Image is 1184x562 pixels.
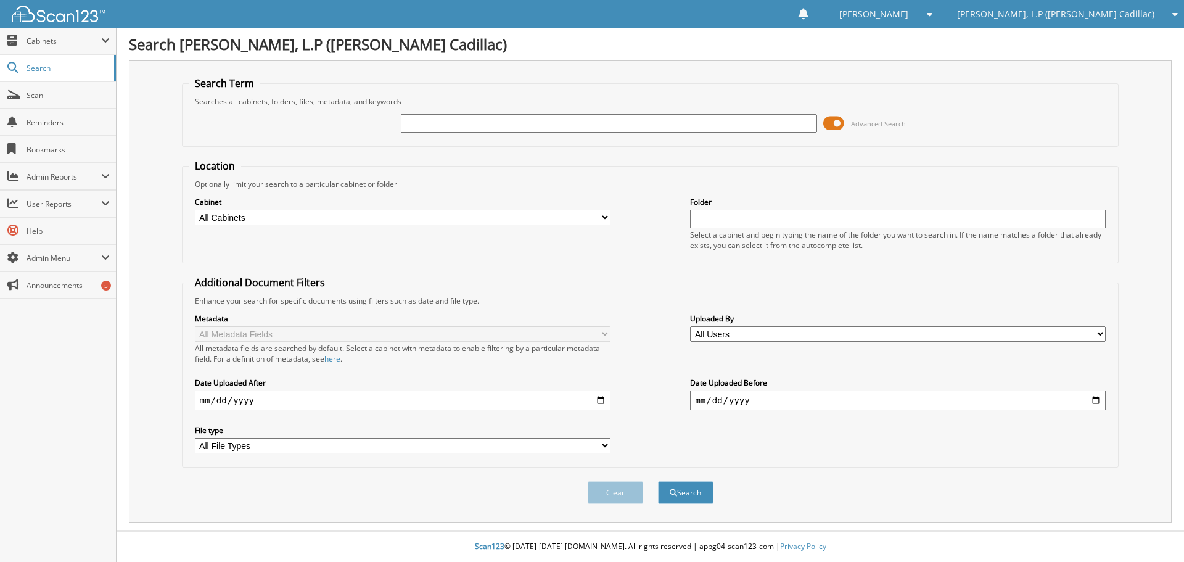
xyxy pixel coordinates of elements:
[588,481,643,504] button: Clear
[27,171,101,182] span: Admin Reports
[195,313,610,324] label: Metadata
[839,10,908,18] span: [PERSON_NAME]
[27,36,101,46] span: Cabinets
[324,353,340,364] a: here
[27,144,110,155] span: Bookmarks
[129,34,1172,54] h1: Search [PERSON_NAME], L.P ([PERSON_NAME] Cadillac)
[189,276,331,289] legend: Additional Document Filters
[101,281,111,291] div: 5
[117,532,1184,562] div: © [DATE]-[DATE] [DOMAIN_NAME]. All rights reserved | appg04-scan123-com |
[475,541,504,552] span: Scan123
[851,119,906,128] span: Advanced Search
[195,343,610,364] div: All metadata fields are searched by default. Select a cabinet with metadata to enable filtering b...
[12,6,105,22] img: scan123-logo-white.svg
[957,10,1154,18] span: [PERSON_NAME], L.P ([PERSON_NAME] Cadillac)
[27,226,110,236] span: Help
[690,391,1106,410] input: end
[189,159,241,173] legend: Location
[690,197,1106,207] label: Folder
[27,63,108,73] span: Search
[195,197,610,207] label: Cabinet
[27,253,101,263] span: Admin Menu
[189,295,1112,306] div: Enhance your search for specific documents using filters such as date and file type.
[195,425,610,436] label: File type
[195,378,610,388] label: Date Uploaded After
[780,541,826,552] a: Privacy Policy
[658,481,713,504] button: Search
[27,199,101,209] span: User Reports
[189,179,1112,189] div: Optionally limit your search to a particular cabinet or folder
[189,76,260,90] legend: Search Term
[690,313,1106,324] label: Uploaded By
[690,378,1106,388] label: Date Uploaded Before
[189,96,1112,107] div: Searches all cabinets, folders, files, metadata, and keywords
[27,280,110,291] span: Announcements
[27,90,110,101] span: Scan
[27,117,110,128] span: Reminders
[195,391,610,410] input: start
[690,229,1106,250] div: Select a cabinet and begin typing the name of the folder you want to search in. If the name match...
